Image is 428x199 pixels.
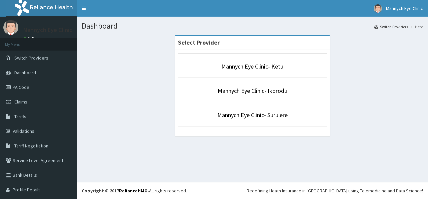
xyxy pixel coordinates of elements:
[3,20,18,35] img: User Image
[217,111,288,119] a: Mannych Eye Clinic- Surulere
[221,63,283,70] a: Mannych Eye Clinic- Ketu
[14,113,26,119] span: Tariffs
[23,27,72,33] p: Mannych Eye Clinic
[23,36,39,41] a: Online
[77,182,428,199] footer: All rights reserved.
[374,24,408,30] a: Switch Providers
[386,5,423,11] span: Mannych Eye Clinic
[218,87,287,95] a: Mannych Eye Clinic- Ikorodu
[178,39,220,46] strong: Select Provider
[14,143,48,149] span: Tariff Negotiation
[374,4,382,13] img: User Image
[247,187,423,194] div: Redefining Heath Insurance in [GEOGRAPHIC_DATA] using Telemedicine and Data Science!
[14,55,48,61] span: Switch Providers
[82,188,149,194] strong: Copyright © 2017 .
[119,188,148,194] a: RelianceHMO
[14,70,36,76] span: Dashboard
[409,24,423,30] li: Here
[14,99,27,105] span: Claims
[82,22,423,30] h1: Dashboard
